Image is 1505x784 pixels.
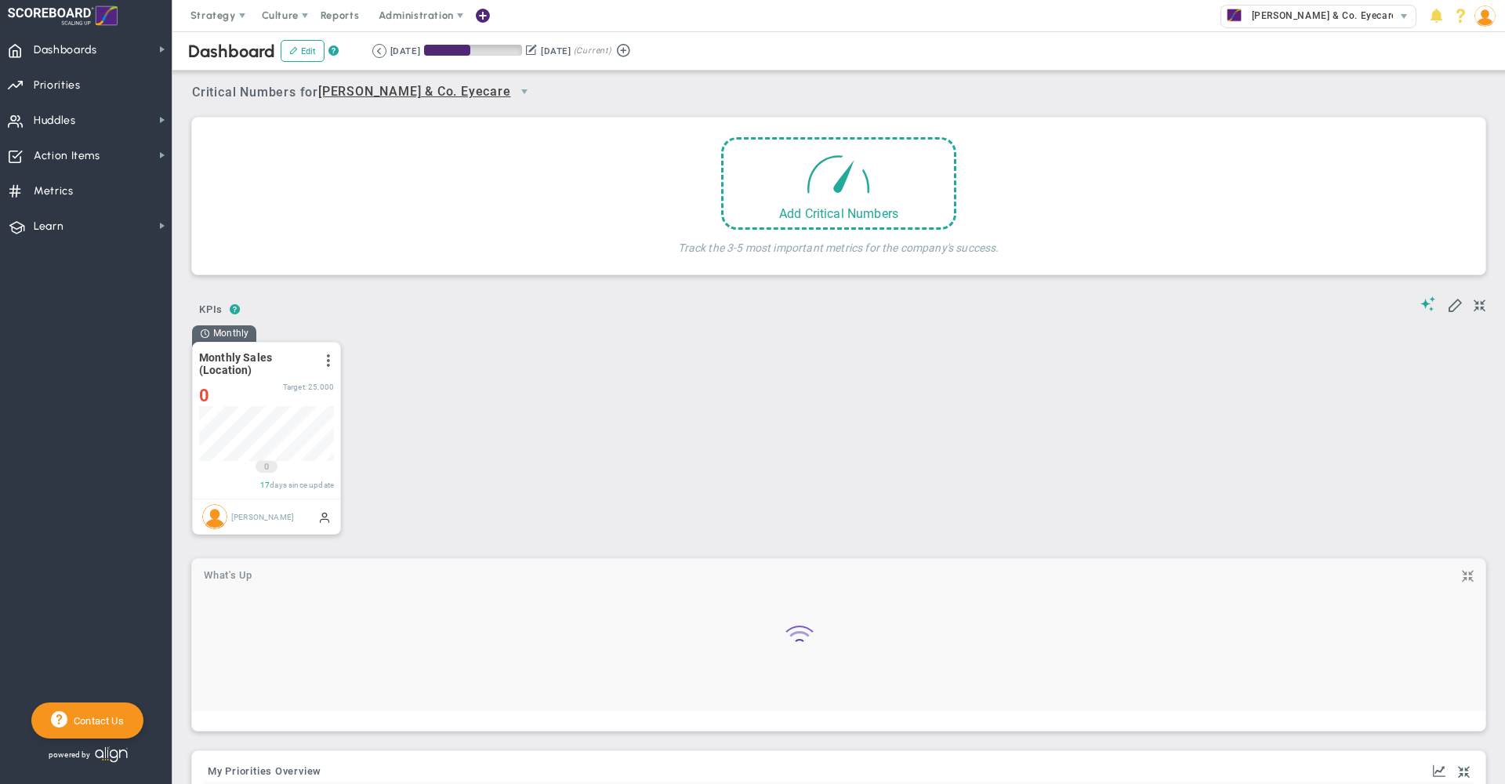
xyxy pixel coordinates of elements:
img: 180230.Person.photo [1474,5,1496,27]
span: Administration [379,9,453,21]
div: [DATE] [541,44,571,58]
button: KPIs [192,297,230,325]
span: Critical Numbers for [192,78,542,107]
span: days since update [270,481,334,489]
span: (Current) [574,44,611,58]
span: 17 [260,481,270,489]
span: Learn [34,210,63,243]
span: Edit My KPIs [1447,296,1463,312]
span: select [1393,5,1416,27]
span: Target: [283,383,306,391]
span: Dashboards [34,34,97,67]
div: Period Progress: 47% Day 43 of 91 with 48 remaining. [424,45,522,56]
span: Action Items [34,140,100,172]
span: 0 [199,386,209,405]
span: Manually Updated [318,510,331,523]
span: 25,000 [308,383,334,391]
span: Culture [262,9,299,21]
span: Dashboard [188,41,275,62]
span: Strategy [190,9,236,21]
span: [PERSON_NAME] & Co. Eyecare [318,82,511,102]
div: Add Critical Numbers [723,206,954,221]
span: Priorities [34,69,81,102]
span: KPIs [192,297,230,322]
span: select [511,78,538,105]
button: My Priorities Overview [208,766,321,779]
span: Metrics [34,175,74,208]
span: 0 [264,461,269,474]
img: 30612.Company.photo [1224,5,1244,25]
div: Powered by Align [31,742,193,767]
div: [DATE] [390,44,420,58]
button: Go to previous period [372,44,386,58]
span: [PERSON_NAME] [231,512,294,521]
span: Huddles [34,104,76,137]
span: My Priorities Overview [208,766,321,777]
button: Edit [281,40,325,62]
span: Suggestions (AI Feature) [1420,296,1436,311]
span: Monthly Sales (Location) [199,351,313,376]
span: [PERSON_NAME] & Co. Eyecare [1244,5,1397,26]
h4: Track the 3-5 most important metrics for the company's success. [678,230,999,255]
span: Contact Us [67,715,124,727]
img: Naomi Wajntraub [202,504,227,529]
